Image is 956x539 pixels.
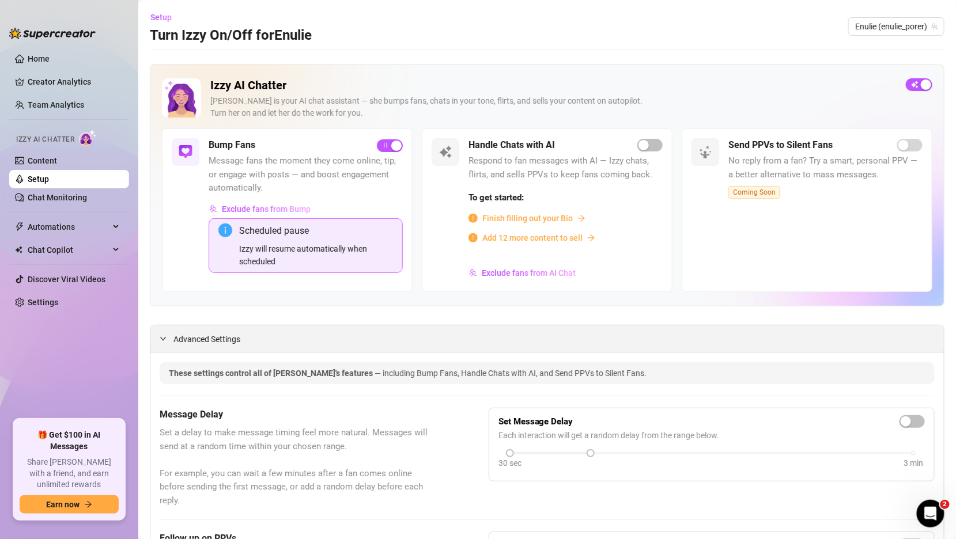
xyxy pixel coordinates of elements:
[150,8,181,26] button: Setup
[482,231,583,244] span: Add 12 more content to sell
[160,335,167,342] span: expanded
[28,241,109,259] span: Chat Copilot
[498,416,573,427] strong: Set Message Delay
[150,13,172,22] span: Setup
[15,222,24,231] span: thunderbolt
[162,78,201,117] img: Izzy AI Chatter
[28,156,57,165] a: Content
[15,246,22,254] img: Chat Copilot
[482,212,573,225] span: Finish filling out your Bio
[498,457,522,469] div: 30 sec
[209,138,255,152] h5: Bump Fans
[439,145,452,159] img: svg%3e
[239,242,393,268] div: Izzy will resume automatically when scheduled
[160,426,431,507] span: Set a delay to make message timing feel more natural. Messages will send at a random time within ...
[468,264,576,282] button: Exclude fans from AI Chat
[28,275,105,284] a: Discover Viral Videos
[210,95,897,119] div: [PERSON_NAME] is your AI chat assistant — she bumps fans, chats in your tone, flirts, and sells y...
[468,214,478,223] span: info-circle
[46,500,80,509] span: Earn now
[587,234,595,242] span: arrow-right
[218,223,232,237] span: info-circle
[28,193,87,202] a: Chat Monitoring
[468,192,524,203] strong: To get started:
[728,186,780,199] span: Coming Soon
[9,28,96,39] img: logo-BBDzfeDw.svg
[375,369,647,378] span: — including Bump Fans, Handle Chats with AI, and Send PPVs to Silent Fans.
[79,130,97,146] img: AI Chatter
[173,333,240,346] span: Advanced Settings
[209,200,311,218] button: Exclude fans from Bump
[20,495,119,514] button: Earn nowarrow-right
[28,298,58,307] a: Settings
[28,174,49,184] a: Setup
[931,23,938,30] span: team
[728,138,833,152] h5: Send PPVs to Silent Fans
[169,369,375,378] span: These settings control all of [PERSON_NAME]'s features
[468,233,478,242] span: info-circle
[904,457,923,469] div: 3 min
[84,500,92,508] span: arrow-right
[222,204,311,214] span: Exclude fans from Bump
[150,26,312,45] h3: Turn Izzy On/Off for Enulie
[917,500,944,527] iframe: Intercom live chat
[469,269,477,277] img: svg%3e
[728,154,923,181] span: No reply from a fan? Try a smart, personal PPV — a better alternative to mass messages.
[855,18,938,35] span: Enulie (enulie_porer)
[577,214,585,222] span: arrow-right
[239,223,393,238] div: Scheduled pause
[28,218,109,236] span: Automations
[482,268,576,278] span: Exclude fans from AI Chat
[160,332,173,345] div: expanded
[28,54,50,63] a: Home
[28,73,120,91] a: Creator Analytics
[498,429,925,442] span: Each interaction will get a random delay from the range below.
[468,154,663,181] span: Respond to fan messages with AI — Izzy chats, flirts, and sells PPVs to keep fans coming back.
[160,408,431,422] h5: Message Delay
[20,430,119,452] span: 🎁 Get $100 in AI Messages
[940,500,950,509] span: 2
[179,145,192,159] img: svg%3e
[209,205,217,213] img: svg%3e
[28,100,84,109] a: Team Analytics
[16,134,74,145] span: Izzy AI Chatter
[698,145,712,159] img: svg%3e
[20,457,119,491] span: Share [PERSON_NAME] with a friend, and earn unlimited rewards
[209,154,403,195] span: Message fans the moment they come online, tip, or engage with posts — and boost engagement automa...
[468,138,555,152] h5: Handle Chats with AI
[210,78,897,93] h2: Izzy AI Chatter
